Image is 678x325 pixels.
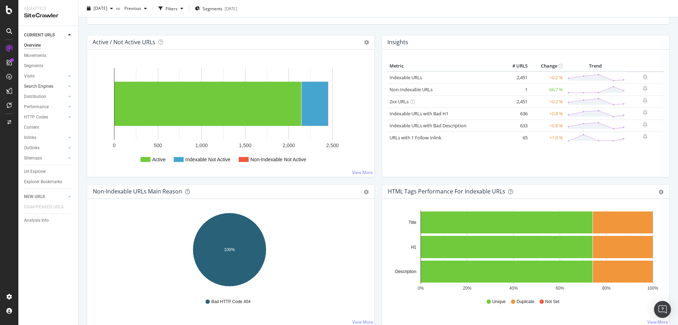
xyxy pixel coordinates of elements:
[24,217,73,224] a: Analysis Info
[529,61,565,71] th: Change
[602,286,611,291] text: 80%
[643,110,648,115] div: bell-plus
[388,61,501,71] th: Metric
[389,86,433,93] a: Non-Indexable URLs
[24,31,55,39] div: CURRENT URLS
[352,319,373,325] a: View More
[659,190,664,195] div: gear
[492,299,506,305] span: Unique
[203,5,222,11] span: Segments
[24,6,72,12] div: Analytics
[282,143,295,148] text: 2,000
[643,98,648,103] div: bell-plus
[395,269,416,274] text: Description
[647,319,668,325] a: View More
[501,132,529,144] td: 65
[389,110,448,117] a: Indexable URLs with Bad H1
[529,108,565,120] td: +0.8 %
[192,3,240,14] button: Segments[DATE]
[211,299,250,305] span: Bad HTTP Code 404
[121,3,150,14] button: Previous
[388,188,505,195] div: HTML Tags Performance for Indexable URLs
[24,103,49,111] div: Performance
[409,220,417,225] text: Title
[84,3,116,14] button: [DATE]
[195,143,208,148] text: 1,000
[24,93,66,100] a: Distribution
[24,12,72,20] div: SiteCrawler
[152,157,166,162] text: Active
[250,157,306,162] text: Non-Indexable Not Active
[24,155,66,162] a: Sitemaps
[24,134,36,141] div: Inlinks
[647,286,658,291] text: 100%
[529,120,565,132] td: +0.8 %
[24,134,66,141] a: Inlinks
[509,286,518,291] text: 40%
[501,108,529,120] td: 636
[418,286,424,291] text: 0%
[225,5,237,11] div: [DATE]
[24,42,73,49] a: Overview
[529,83,565,95] td: -66.7 %
[529,71,565,84] td: +0.2 %
[389,74,422,81] a: Indexable URLs
[24,114,48,121] div: HTTP Codes
[529,95,565,108] td: +0.2 %
[24,203,71,211] a: DISAPPEARED URLS
[654,301,671,318] div: Open Intercom Messenger
[643,122,648,127] div: bell-plus
[24,72,35,80] div: Visits
[24,52,46,59] div: Movements
[224,247,235,252] text: 100%
[156,3,186,14] button: Filters
[364,190,369,195] div: gear
[529,132,565,144] td: +1.6 %
[517,299,534,305] span: Duplicate
[24,168,73,175] a: Url Explorer
[326,143,339,148] text: 2,500
[24,124,39,131] div: Content
[185,157,231,162] text: Indexable Not Active
[24,144,40,152] div: Outlinks
[24,52,73,59] a: Movements
[556,286,564,291] text: 60%
[24,193,66,201] a: NEW URLS
[24,144,66,152] a: Outlinks
[24,83,53,90] div: Search Engines
[24,193,45,201] div: NEW URLS
[24,103,66,111] a: Performance
[364,40,369,45] i: Options
[24,31,66,39] a: CURRENT URLS
[93,61,366,171] svg: A chart.
[501,83,529,95] td: 1
[24,114,66,121] a: HTTP Codes
[389,122,466,129] a: Indexable URLs with Bad Description
[239,143,251,148] text: 1,500
[24,83,66,90] a: Search Engines
[387,37,408,47] h4: Insights
[643,134,648,139] div: bell-plus
[565,61,626,71] th: Trend
[352,169,373,175] a: View More
[389,98,409,105] a: 2xx URLs
[24,178,73,186] a: Explorer Bookmarks
[24,72,66,80] a: Visits
[166,5,178,11] div: Filters
[24,168,46,175] div: Url Explorer
[24,93,46,100] div: Distribution
[24,124,73,131] a: Content
[501,95,529,108] td: 2,451
[389,134,441,141] a: URLs with 1 Follow Inlink
[116,5,121,11] span: vs
[463,286,471,291] text: 20%
[93,210,366,292] svg: A chart.
[643,86,648,91] div: bell-plus
[24,178,62,186] div: Explorer Bookmarks
[501,71,529,84] td: 2,451
[388,210,661,292] svg: A chart.
[24,217,49,224] div: Analysis Info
